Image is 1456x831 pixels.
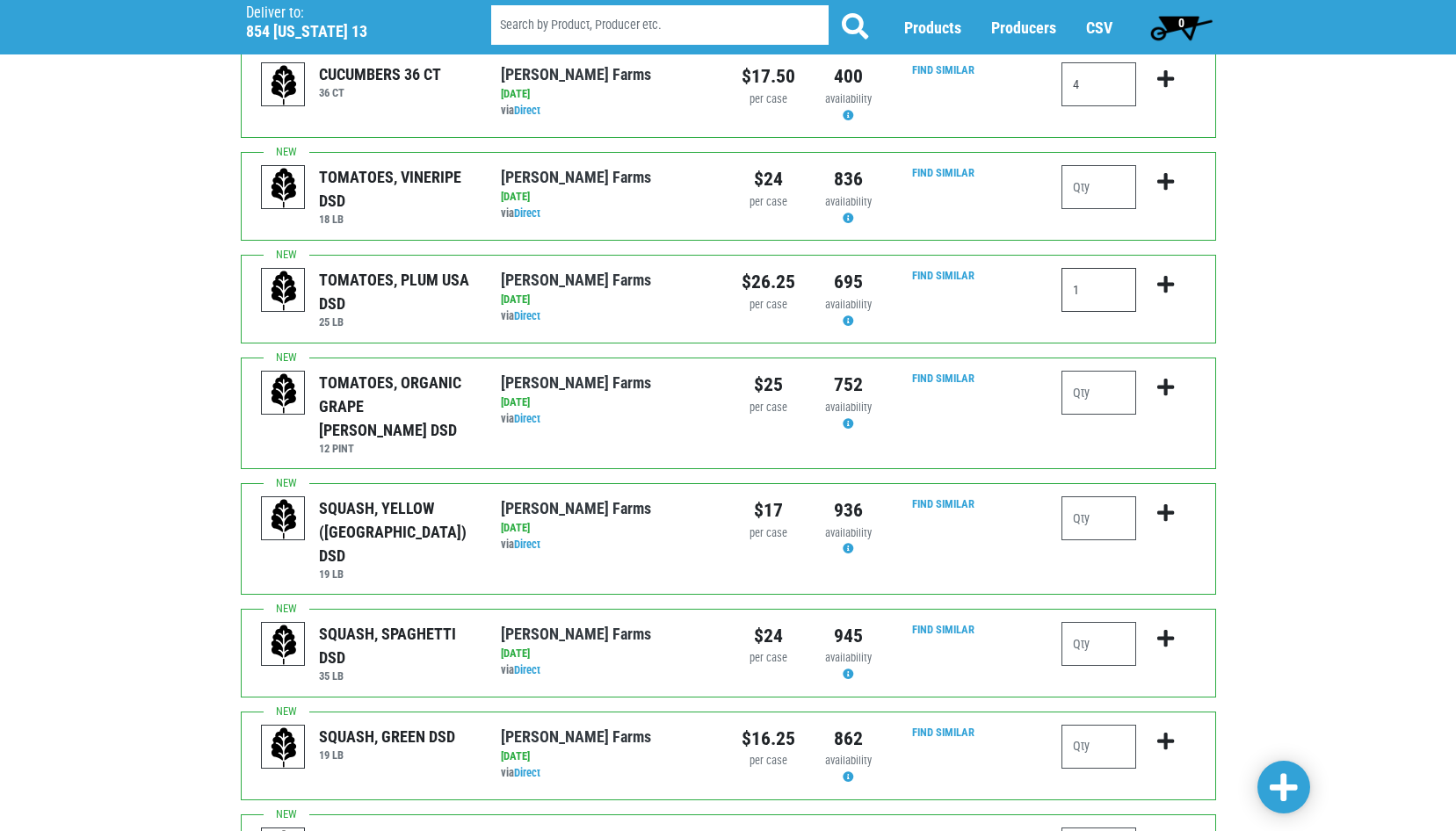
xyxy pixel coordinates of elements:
h6: 19 LB [319,567,474,581]
a: 0 [1142,10,1221,45]
div: per case [742,194,795,211]
a: Find Similar [912,372,974,385]
div: via [501,411,714,428]
a: Find Similar [912,269,974,282]
span: availability [825,526,872,539]
h5: 854 [US_STATE] 13 [246,22,446,41]
div: [DATE] [501,86,714,103]
a: Find Similar [912,726,974,739]
div: 836 [822,165,875,193]
img: placeholder-variety-43d6402dacf2d531de610a020419775a.svg [262,269,306,313]
div: via [501,308,714,325]
div: [DATE] [501,520,714,537]
div: 862 [822,725,875,753]
a: [PERSON_NAME] Farms [501,373,651,392]
div: $26.25 [742,268,795,296]
h6: 25 LB [319,315,474,329]
div: [DATE] [501,292,714,308]
div: SQUASH, GREEN DSD [319,725,455,748]
div: per case [742,400,795,416]
h6: 35 LB [319,669,474,683]
p: Deliver to: [246,4,446,22]
div: via [501,103,714,119]
h6: 18 LB [319,213,474,226]
a: [PERSON_NAME] Farms [501,625,651,643]
a: Direct [514,766,540,779]
img: placeholder-variety-43d6402dacf2d531de610a020419775a.svg [262,372,306,415]
div: per case [742,753,795,770]
a: [PERSON_NAME] Farms [501,65,651,83]
div: SQUASH, SPAGHETTI DSD [319,622,474,669]
a: [PERSON_NAME] Farms [501,499,651,517]
h6: 19 LB [319,748,455,762]
div: TOMATOES, ORGANIC GRAPE [PERSON_NAME] DSD [319,371,474,442]
a: Find Similar [912,623,974,636]
input: Qty [1061,165,1136,209]
img: placeholder-variety-43d6402dacf2d531de610a020419775a.svg [262,497,306,541]
span: availability [825,754,872,767]
img: placeholder-variety-43d6402dacf2d531de610a020419775a.svg [262,63,306,107]
div: $17 [742,496,795,524]
div: per case [742,525,795,542]
img: placeholder-variety-43d6402dacf2d531de610a020419775a.svg [262,726,306,770]
a: Direct [514,309,540,322]
a: Producers [991,18,1056,37]
input: Search by Product, Producer etc. [491,5,829,45]
div: $25 [742,371,795,399]
div: $16.25 [742,725,795,753]
a: Direct [514,104,540,117]
a: Direct [514,206,540,220]
h6: 12 PINT [319,442,474,455]
a: [PERSON_NAME] Farms [501,168,651,186]
div: 936 [822,496,875,524]
div: via [501,662,714,679]
a: Direct [514,412,540,425]
div: 752 [822,371,875,399]
a: CSV [1086,18,1112,37]
div: via [501,537,714,553]
a: Direct [514,538,540,551]
div: per case [742,650,795,667]
span: availability [825,92,872,105]
a: [PERSON_NAME] Farms [501,727,651,746]
div: $24 [742,622,795,650]
span: availability [825,195,872,208]
span: 0 [1178,16,1184,30]
input: Qty [1061,496,1136,540]
div: TOMATOES, VINERIPE DSD [319,165,474,213]
div: [DATE] [501,646,714,662]
div: per case [742,91,795,108]
a: [PERSON_NAME] Farms [501,271,651,289]
div: $24 [742,165,795,193]
a: Find Similar [912,63,974,76]
div: 945 [822,622,875,650]
div: CUCUMBERS 36 CT [319,62,441,86]
img: placeholder-variety-43d6402dacf2d531de610a020419775a.svg [262,166,306,210]
div: SQUASH, YELLOW ([GEOGRAPHIC_DATA]) DSD [319,496,474,567]
span: availability [825,651,872,664]
div: TOMATOES, PLUM USA DSD [319,268,474,315]
a: Direct [514,663,540,676]
input: Qty [1061,62,1136,106]
div: 695 [822,268,875,296]
div: via [501,765,714,782]
a: Find Similar [912,497,974,510]
a: Find Similar [912,166,974,179]
input: Qty [1061,622,1136,666]
span: availability [825,298,872,311]
div: via [501,206,714,222]
h6: 36 CT [319,86,441,99]
span: availability [825,401,872,414]
input: Qty [1061,268,1136,312]
a: Products [904,18,961,37]
img: placeholder-variety-43d6402dacf2d531de610a020419775a.svg [262,623,306,667]
div: [DATE] [501,189,714,206]
div: [DATE] [501,748,714,765]
div: per case [742,297,795,314]
input: Qty [1061,725,1136,769]
input: Qty [1061,371,1136,415]
div: 400 [822,62,875,90]
div: [DATE] [501,394,714,411]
